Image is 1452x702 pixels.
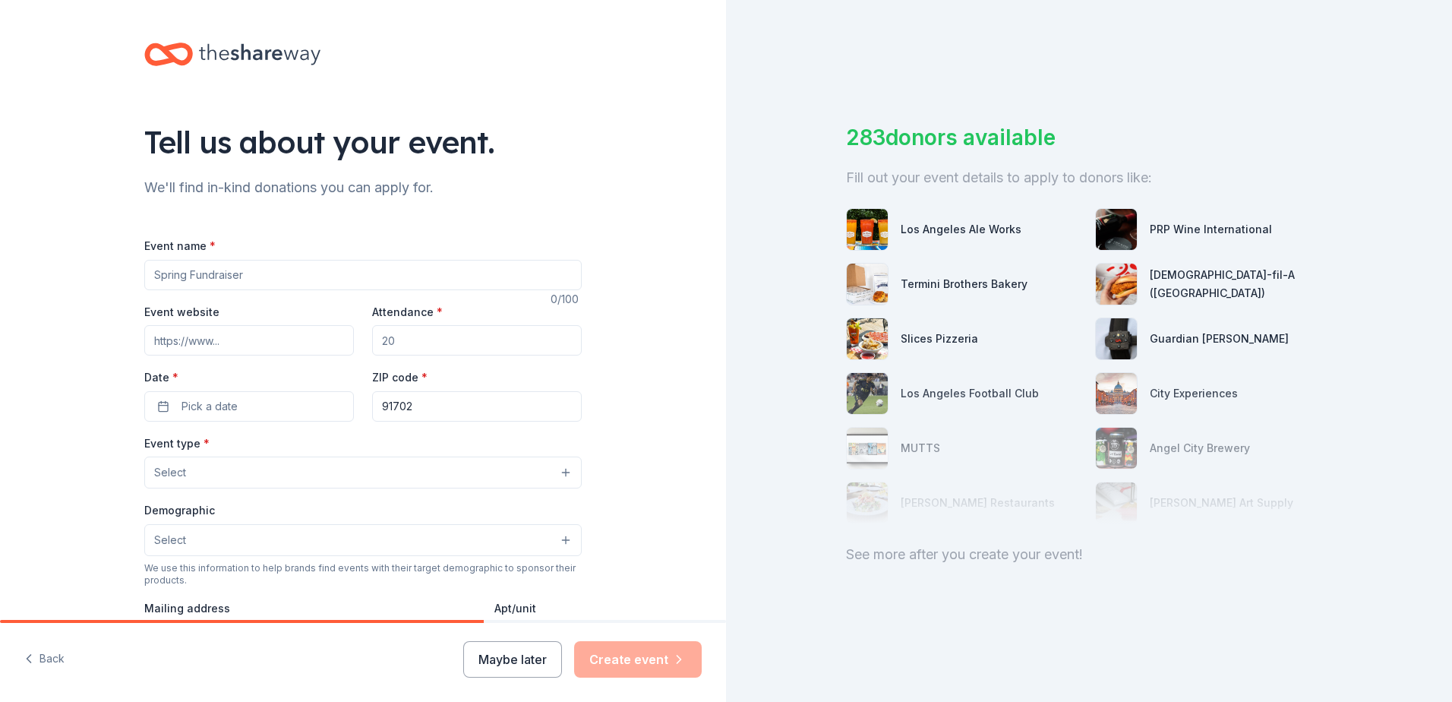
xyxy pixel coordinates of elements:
img: photo for PRP Wine International [1096,209,1137,250]
button: Back [24,643,65,675]
input: Spring Fundraiser [144,260,582,290]
div: We'll find in-kind donations you can apply for. [144,175,582,200]
img: photo for Chick-fil-A (Los Angeles) [1096,264,1137,305]
label: Event type [144,436,210,451]
label: ZIP code [372,370,428,385]
div: Fill out your event details to apply to donors like: [846,166,1332,190]
label: Attendance [372,305,443,320]
img: photo for Los Angeles Ale Works [847,209,888,250]
label: Event name [144,239,216,254]
div: 0 /100 [551,290,582,308]
span: Select [154,463,186,482]
div: [DEMOGRAPHIC_DATA]-fil-A ([GEOGRAPHIC_DATA]) [1150,266,1332,302]
span: Select [154,531,186,549]
label: Event website [144,305,219,320]
div: Tell us about your event. [144,121,582,163]
div: Termini Brothers Bakery [901,275,1027,293]
div: 283 donors available [846,122,1332,153]
label: Apt/unit [494,601,536,616]
input: 20 [372,325,582,356]
img: photo for Termini Brothers Bakery [847,264,888,305]
img: photo for Guardian Angel Device [1096,318,1137,359]
label: Mailing address [144,601,230,616]
button: Select [144,457,582,489]
input: 12345 (U.S. only) [372,391,582,422]
button: Select [144,524,582,556]
div: Slices Pizzeria [901,330,978,348]
div: Los Angeles Ale Works [901,220,1021,239]
div: PRP Wine International [1150,220,1272,239]
div: See more after you create your event! [846,542,1332,567]
div: Guardian [PERSON_NAME] [1150,330,1289,348]
label: Demographic [144,503,215,518]
div: We use this information to help brands find events with their target demographic to sponsor their... [144,562,582,587]
img: photo for Slices Pizzeria [847,318,888,359]
input: https://www... [144,325,354,356]
span: Pick a date [181,397,238,416]
button: Pick a date [144,391,354,422]
label: Date [144,370,354,385]
button: Maybe later [463,641,562,678]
